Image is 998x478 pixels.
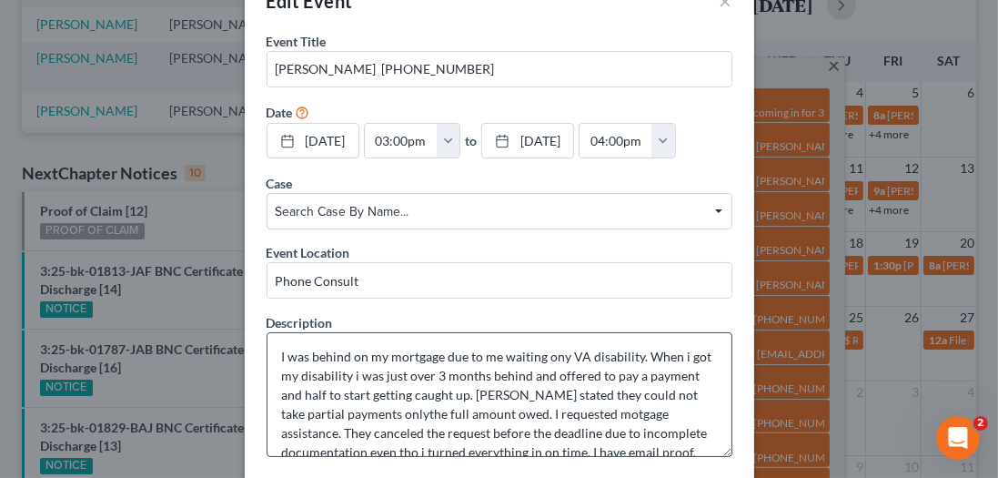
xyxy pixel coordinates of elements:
[267,193,732,229] span: Select box activate
[267,313,333,332] label: Description
[365,124,438,158] input: -- : --
[973,416,988,431] span: 2
[267,174,293,193] label: Case
[275,202,723,221] span: Search case by name...
[465,131,477,150] label: to
[267,34,327,49] span: Event Title
[482,124,573,158] a: [DATE]
[267,52,731,86] input: Enter event name...
[936,416,980,460] iframe: Intercom live chat
[267,243,350,262] label: Event Location
[580,124,652,158] input: -- : --
[267,263,731,298] input: Enter location...
[267,103,293,122] label: Date
[267,124,358,158] a: [DATE]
